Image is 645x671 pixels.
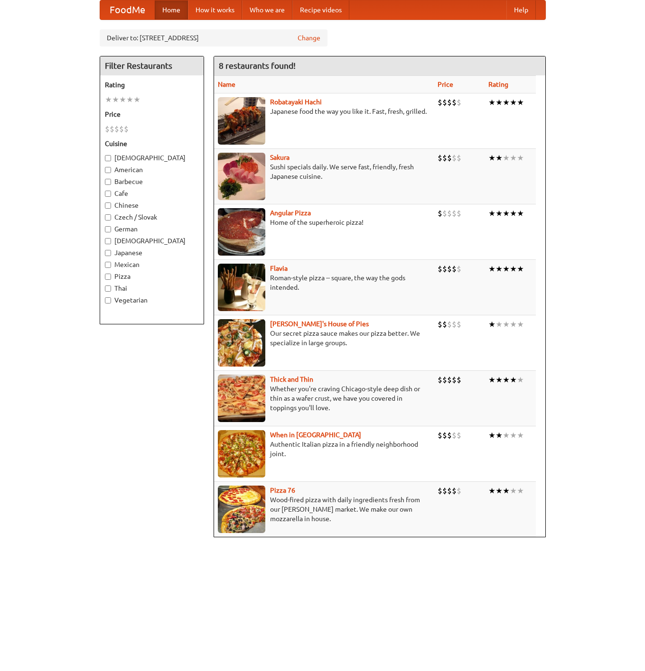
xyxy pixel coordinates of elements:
li: ★ [510,375,517,385]
li: $ [457,430,461,441]
li: ★ [495,375,503,385]
li: $ [438,375,442,385]
li: $ [119,124,124,134]
li: ★ [517,319,524,330]
li: $ [457,375,461,385]
li: ★ [517,375,524,385]
p: Wood-fired pizza with daily ingredients fresh from our [PERSON_NAME] market. We make our own mozz... [218,495,430,524]
a: Who we are [242,0,292,19]
li: $ [452,208,457,219]
li: ★ [488,97,495,108]
input: Thai [105,285,111,292]
img: luigis.jpg [218,319,265,367]
li: $ [110,124,114,134]
label: Barbecue [105,177,199,186]
label: Czech / Slovak [105,212,199,222]
img: sakura.jpg [218,153,265,200]
label: Mexican [105,260,199,269]
li: ★ [503,208,510,219]
li: ★ [517,264,524,274]
a: [PERSON_NAME]'s House of Pies [270,320,369,328]
li: $ [457,319,461,330]
b: When in [GEOGRAPHIC_DATA] [270,431,361,439]
p: Sushi specials daily. We serve fast, friendly, fresh Japanese cuisine. [218,162,430,181]
li: ★ [517,208,524,219]
li: $ [447,319,452,330]
label: Chinese [105,201,199,210]
li: ★ [503,97,510,108]
input: Vegetarian [105,297,111,303]
li: ★ [495,319,503,330]
li: $ [442,97,447,108]
input: Pizza [105,274,111,280]
p: Japanese food the way you like it. Fast, fresh, grilled. [218,107,430,116]
li: ★ [510,264,517,274]
li: ★ [488,319,495,330]
li: ★ [503,486,510,496]
li: ★ [495,208,503,219]
li: ★ [488,375,495,385]
li: ★ [488,208,495,219]
a: Help [506,0,536,19]
li: $ [452,264,457,274]
input: German [105,226,111,232]
li: $ [442,264,447,274]
li: $ [114,124,119,134]
li: $ [105,124,110,134]
p: Our secret pizza sauce makes our pizza better. We specialize in large groups. [218,329,430,348]
input: Chinese [105,202,111,209]
p: Authentic Italian pizza in a friendly neighborhood joint. [218,440,430,459]
li: $ [452,319,457,330]
li: $ [457,486,461,496]
label: Pizza [105,272,199,281]
li: $ [452,430,457,441]
li: ★ [119,94,126,105]
label: [DEMOGRAPHIC_DATA] [105,236,199,246]
li: $ [457,264,461,274]
li: $ [438,319,442,330]
a: Rating [488,81,508,88]
input: American [105,167,111,173]
input: [DEMOGRAPHIC_DATA] [105,238,111,244]
li: ★ [488,430,495,441]
li: $ [442,208,447,219]
a: Name [218,81,235,88]
label: American [105,165,199,175]
li: $ [457,97,461,108]
a: Home [155,0,188,19]
li: ★ [488,153,495,163]
a: FoodMe [100,0,155,19]
input: Mexican [105,262,111,268]
ng-pluralize: 8 restaurants found! [219,61,296,70]
li: $ [447,208,452,219]
li: ★ [510,97,517,108]
img: angular.jpg [218,208,265,256]
p: Roman-style pizza -- square, the way the gods intended. [218,273,430,292]
a: Robatayaki Hachi [270,98,322,106]
img: flavia.jpg [218,264,265,311]
li: $ [457,153,461,163]
a: Recipe videos [292,0,349,19]
li: $ [447,97,452,108]
img: wheninrome.jpg [218,430,265,478]
div: Deliver to: [STREET_ADDRESS] [100,29,327,46]
li: ★ [503,153,510,163]
li: $ [438,208,442,219]
li: ★ [510,153,517,163]
li: ★ [510,319,517,330]
label: Thai [105,284,199,293]
h4: Filter Restaurants [100,56,204,75]
input: [DEMOGRAPHIC_DATA] [105,155,111,161]
li: $ [447,430,452,441]
p: Whether you're craving Chicago-style deep dish or thin as a wafer crust, we have you covered in t... [218,384,430,413]
li: $ [438,430,442,441]
a: Pizza 76 [270,487,295,494]
li: ★ [495,486,503,496]
li: $ [457,208,461,219]
li: $ [452,97,457,108]
li: $ [438,486,442,496]
li: ★ [517,153,524,163]
h5: Rating [105,80,199,90]
li: $ [438,153,442,163]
